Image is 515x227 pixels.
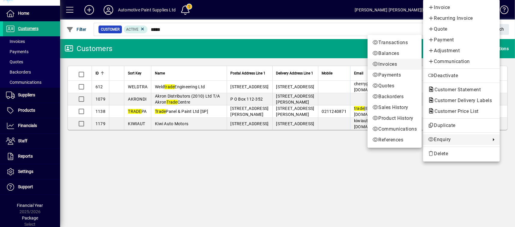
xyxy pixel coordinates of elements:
span: Customer Statement [428,87,484,92]
span: Payments [372,71,417,79]
span: Adjustment [428,47,495,54]
span: Enquiry [428,136,488,143]
span: Delete [428,150,495,157]
span: Backorders [372,93,417,100]
span: Duplicate [428,122,495,129]
span: Sales History [372,104,417,111]
span: Deactivate [428,72,495,79]
span: Payment [428,36,495,44]
span: Invoice [428,4,495,11]
span: Communications [372,126,417,133]
span: Customer Delivery Labels [428,98,495,103]
span: Quote [428,26,495,33]
span: Transactions [372,39,417,46]
button: Deactivate customer [423,70,500,81]
span: Balances [372,50,417,57]
span: Recurring Invoice [428,15,495,22]
span: References [372,136,417,144]
span: Communication [428,58,495,65]
span: Customer Price List [428,108,482,114]
span: Invoices [372,61,417,68]
span: Product History [372,115,417,122]
span: Quotes [372,82,417,89]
